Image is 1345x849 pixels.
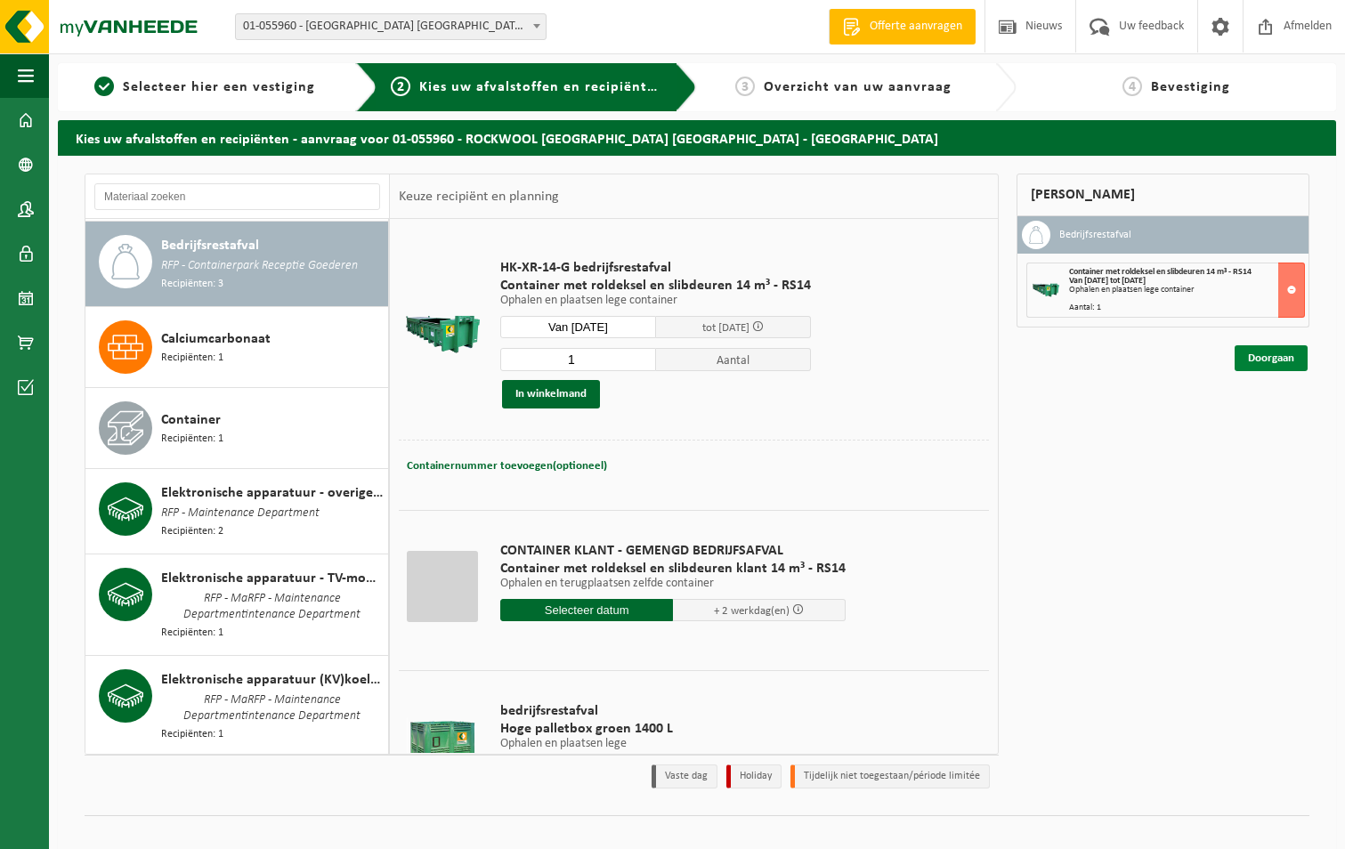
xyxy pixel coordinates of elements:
[85,554,389,656] button: Elektronische apparatuur - TV-monitoren (TVM) RFP - MaRFP - Maintenance Departmentintenance Depar...
[500,295,811,307] p: Ophalen en plaatsen lege container
[502,380,600,408] button: In winkelmand
[1059,221,1131,249] h3: Bedrijfsrestafval
[1069,267,1252,277] span: Container met roldeksel en slibdeuren 14 m³ - RS14
[85,469,389,554] button: Elektronische apparatuur - overige (OVE) RFP - Maintenance Department Recipiënten: 2
[1069,286,1304,295] div: Ophalen en plaatsen lege container
[500,578,846,590] p: Ophalen en terugplaatsen zelfde container
[85,307,389,388] button: Calciumcarbonaat Recipiënten: 1
[500,277,811,295] span: Container met roldeksel en slibdeuren 14 m³ - RS14
[67,77,342,98] a: 1Selecteer hier een vestiging
[391,77,410,96] span: 2
[1122,77,1142,96] span: 4
[865,18,967,36] span: Offerte aanvragen
[161,235,259,256] span: Bedrijfsrestafval
[161,256,358,276] span: RFP - Containerpark Receptie Goederen
[161,625,223,642] span: Recipiënten: 1
[1069,276,1146,286] strong: Van [DATE] tot [DATE]
[726,764,782,788] li: Holiday
[94,183,380,210] input: Materiaal zoeken
[735,77,755,96] span: 3
[500,738,814,750] p: Ophalen en plaatsen lege
[85,656,389,757] button: Elektronische apparatuur (KV)koelvries, industrieel RFP - MaRFP - Maintenance Departmentintenance...
[161,328,271,350] span: Calciumcarbonaat
[500,702,814,720] span: bedrijfsrestafval
[161,523,223,540] span: Recipiënten: 2
[1017,174,1309,216] div: [PERSON_NAME]
[829,9,976,44] a: Offerte aanvragen
[1235,345,1308,371] a: Doorgaan
[161,504,320,523] span: RFP - Maintenance Department
[161,726,223,743] span: Recipiënten: 1
[702,322,749,334] span: tot [DATE]
[500,599,673,621] input: Selecteer datum
[94,77,114,96] span: 1
[500,542,846,560] span: CONTAINER KLANT - GEMENGD BEDRIJFSAFVAL
[419,80,664,94] span: Kies uw afvalstoffen en recipiënten
[500,720,814,738] span: Hoge palletbox groen 1400 L
[790,764,990,788] li: Tijdelijk niet toegestaan/période limitée
[1151,80,1230,94] span: Bevestiging
[390,174,568,219] div: Keuze recipiënt en planning
[236,14,546,39] span: 01-055960 - ROCKWOOL BELGIUM NV - WIJNEGEM
[85,388,389,469] button: Container Recipiënten: 1
[500,259,811,277] span: HK-XR-14-G bedrijfsrestafval
[161,409,221,431] span: Container
[161,482,384,504] span: Elektronische apparatuur - overige (OVE)
[161,431,223,448] span: Recipiënten: 1
[161,669,384,691] span: Elektronische apparatuur (KV)koelvries, industrieel
[161,691,384,726] span: RFP - MaRFP - Maintenance Departmentintenance Department
[500,316,656,338] input: Selecteer datum
[161,568,384,589] span: Elektronische apparatuur - TV-monitoren (TVM)
[500,560,846,578] span: Container met roldeksel en slibdeuren klant 14 m³ - RS14
[764,80,952,94] span: Overzicht van uw aanvraag
[656,348,812,371] span: Aantal
[58,120,1336,155] h2: Kies uw afvalstoffen en recipiënten - aanvraag voor 01-055960 - ROCKWOOL [GEOGRAPHIC_DATA] [GEOGR...
[652,764,717,788] li: Vaste dag
[85,222,389,307] button: Bedrijfsrestafval RFP - Containerpark Receptie Goederen Recipiënten: 3
[161,276,223,293] span: Recipiënten: 3
[407,460,607,472] span: Containernummer toevoegen(optioneel)
[714,605,790,617] span: + 2 werkdag(en)
[161,350,223,367] span: Recipiënten: 1
[123,80,315,94] span: Selecteer hier een vestiging
[235,13,547,40] span: 01-055960 - ROCKWOOL BELGIUM NV - WIJNEGEM
[405,454,609,479] button: Containernummer toevoegen(optioneel)
[161,589,384,625] span: RFP - MaRFP - Maintenance Departmentintenance Department
[1069,303,1304,312] div: Aantal: 1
